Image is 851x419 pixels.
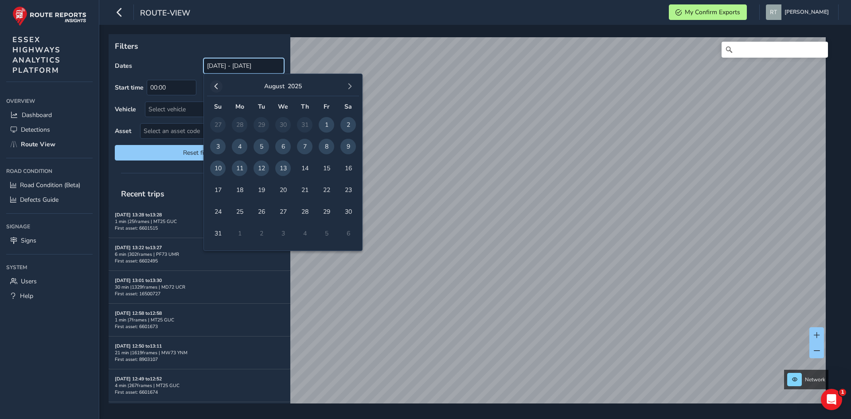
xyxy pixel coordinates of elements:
span: Sa [344,102,352,111]
a: Detections [6,122,93,137]
span: 1 [839,389,846,396]
span: 5 [254,139,269,154]
a: Help [6,289,93,303]
input: Search [722,42,828,58]
span: 31 [210,226,226,241]
span: 15 [319,161,334,176]
button: 2025 [288,82,302,90]
span: 8 [319,139,334,154]
span: [PERSON_NAME] [785,4,829,20]
button: My Confirm Exports [669,4,747,20]
span: Route View [21,140,55,149]
span: 20 [275,182,291,198]
span: 30 [340,204,356,219]
span: 9 [340,139,356,154]
span: We [278,102,288,111]
span: 1 [319,117,334,133]
a: Defects Guide [6,192,93,207]
span: First asset: 8903107 [115,356,158,363]
span: 4 [232,139,247,154]
span: 21 [297,182,312,198]
div: 30 min | 1329 frames | MD72 UCR [115,284,284,290]
span: 3 [210,139,226,154]
div: Select vehicle [145,102,269,117]
span: First asset: 16500727 [115,290,160,297]
canvas: Map [112,37,826,414]
span: First asset: 6601674 [115,389,158,396]
span: 13 [275,161,291,176]
label: Dates [115,62,132,70]
strong: [DATE] 12:50 to 13:11 [115,343,162,349]
strong: [DATE] 12:49 to 12:52 [115,376,162,382]
div: System [6,261,93,274]
div: Overview [6,94,93,108]
span: 14 [297,161,312,176]
span: 11 [232,161,247,176]
button: [PERSON_NAME] [766,4,832,20]
span: 24 [210,204,226,219]
strong: [DATE] 13:22 to 13:27 [115,244,162,251]
span: ESSEX HIGHWAYS ANALYTICS PLATFORM [12,35,61,75]
span: Th [301,102,309,111]
span: 29 [319,204,334,219]
span: First asset: 6601515 [115,225,158,231]
span: 22 [319,182,334,198]
strong: [DATE] 12:58 to 12:58 [115,310,162,317]
span: 7 [297,139,312,154]
span: 17 [210,182,226,198]
span: 26 [254,204,269,219]
div: 4 min | 267 frames | MT25 GUC [115,382,284,389]
span: Dashboard [22,111,52,119]
p: Filters [115,40,284,52]
span: First asset: 6601673 [115,323,158,330]
a: Users [6,274,93,289]
span: Fr [324,102,329,111]
span: Select an asset code [141,124,269,138]
span: 27 [275,204,291,219]
span: First asset: 6602495 [115,258,158,264]
label: Vehicle [115,105,136,114]
span: Network [805,376,825,383]
span: 18 [232,182,247,198]
div: 1 min | 7 frames | MT25 GUC [115,317,284,323]
span: 25 [232,204,247,219]
span: Recent trips [115,182,171,205]
strong: [DATE] 13:01 to 13:30 [115,277,162,284]
span: 2 [340,117,356,133]
a: Route View [6,137,93,152]
a: Signs [6,233,93,248]
span: Mo [235,102,244,111]
span: Signs [21,236,36,245]
div: 1 min | 25 frames | MT25 GUC [115,218,284,225]
span: 16 [340,161,356,176]
iframe: Intercom live chat [821,389,842,410]
a: Dashboard [6,108,93,122]
span: 10 [210,161,226,176]
img: diamond-layout [766,4,781,20]
span: Help [20,292,33,300]
span: 28 [297,204,312,219]
span: 6 [275,139,291,154]
strong: [DATE] 13:28 to 13:28 [115,211,162,218]
span: 23 [340,182,356,198]
span: Su [214,102,222,111]
span: Road Condition (Beta) [20,181,80,189]
div: 21 min | 1619 frames | MW73 YNM [115,349,284,356]
img: rr logo [12,6,86,26]
label: Start time [115,83,144,92]
label: Asset [115,127,131,135]
div: 6 min | 302 frames | PF73 UMR [115,251,284,258]
button: Reset filters [115,145,284,161]
span: Reset filters [121,149,277,157]
span: route-view [140,8,190,20]
a: Road Condition (Beta) [6,178,93,192]
span: Tu [258,102,265,111]
div: Signage [6,220,93,233]
span: My Confirm Exports [685,8,740,16]
div: Road Condition [6,164,93,178]
span: Defects Guide [20,196,59,204]
span: Detections [21,125,50,134]
span: 19 [254,182,269,198]
span: Users [21,277,37,286]
button: August [264,82,285,90]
